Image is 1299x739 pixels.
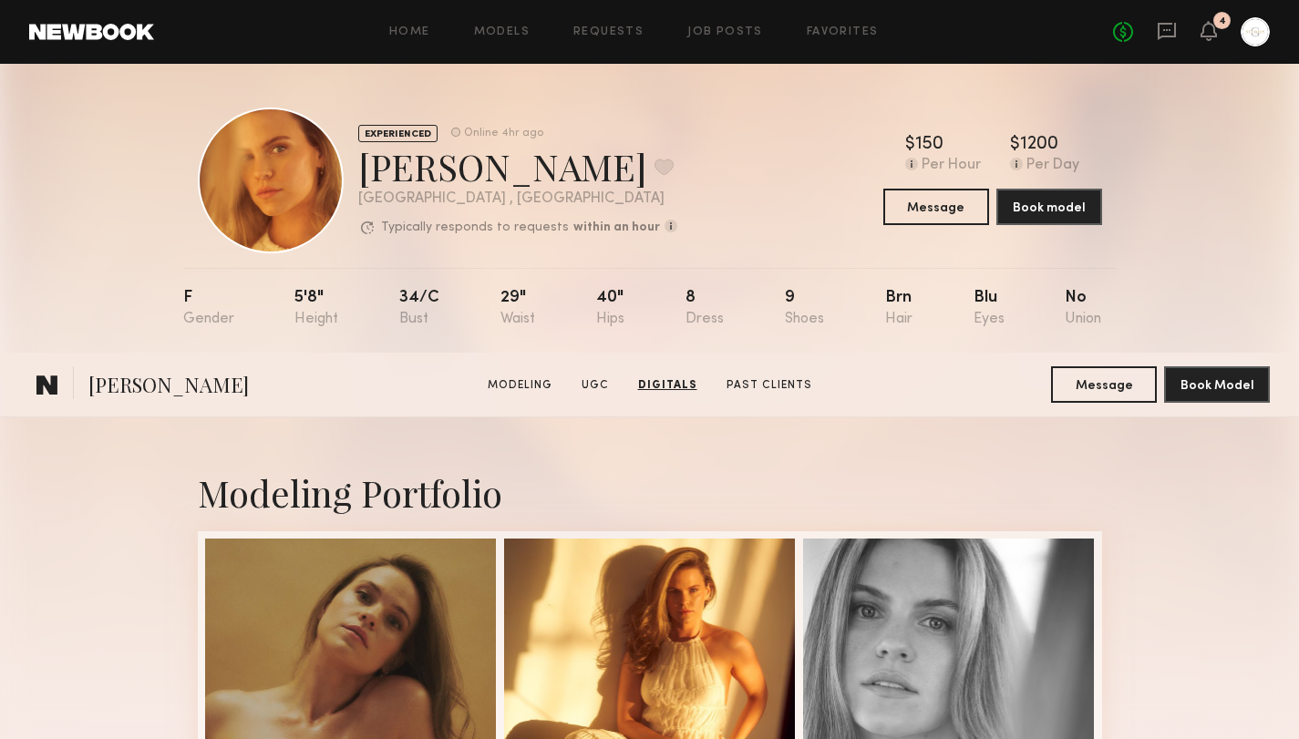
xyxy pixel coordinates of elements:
[885,290,912,327] div: Brn
[807,26,879,38] a: Favorites
[294,290,338,327] div: 5'8"
[883,189,989,225] button: Message
[480,377,560,394] a: Modeling
[389,26,430,38] a: Home
[1051,366,1157,403] button: Message
[573,26,644,38] a: Requests
[1020,136,1058,154] div: 1200
[922,158,981,174] div: Per Hour
[500,290,535,327] div: 29"
[399,290,439,327] div: 34/c
[474,26,530,38] a: Models
[1026,158,1079,174] div: Per Day
[464,128,543,139] div: Online 4hr ago
[358,142,677,190] div: [PERSON_NAME]
[996,189,1102,225] button: Book model
[1219,16,1226,26] div: 4
[596,290,624,327] div: 40"
[358,125,438,142] div: EXPERIENCED
[974,290,1005,327] div: Blu
[719,377,820,394] a: Past Clients
[88,371,249,403] span: [PERSON_NAME]
[574,377,616,394] a: UGC
[358,191,677,207] div: [GEOGRAPHIC_DATA] , [GEOGRAPHIC_DATA]
[381,221,569,234] p: Typically responds to requests
[785,290,824,327] div: 9
[1164,366,1270,403] button: Book Model
[198,468,1102,517] div: Modeling Portfolio
[1065,290,1101,327] div: No
[631,377,705,394] a: Digitals
[1010,136,1020,154] div: $
[1164,376,1270,392] a: Book Model
[905,136,915,154] div: $
[686,290,724,327] div: 8
[183,290,234,327] div: F
[915,136,943,154] div: 150
[687,26,763,38] a: Job Posts
[573,221,660,234] b: within an hour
